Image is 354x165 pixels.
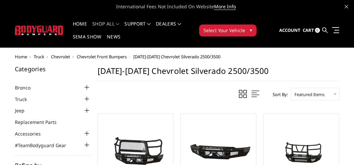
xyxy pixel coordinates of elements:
[269,89,288,99] label: Sort By:
[98,66,339,81] h1: [DATE]-[DATE] Chevrolet Silverado 2500/3500
[15,54,27,60] a: Home
[199,25,256,36] button: Select Your Vehicle
[133,54,220,60] span: [DATE]-[DATE] Chevrolet Silverado 2500/3500
[15,66,91,72] h5: Categories
[124,22,151,34] a: Support
[315,28,320,33] span: 0
[250,27,252,33] span: ▾
[303,22,320,39] a: Cart 0
[279,27,300,33] span: Account
[15,130,49,137] a: Accessories
[51,54,70,60] a: Chevrolet
[73,34,102,47] a: SEMA Show
[34,54,44,60] a: Truck
[107,34,120,47] a: News
[73,22,87,34] a: Home
[214,3,236,10] a: More Info
[77,54,127,60] a: Chevrolet Front Bumpers
[15,107,33,114] a: Jeep
[15,26,64,35] img: BODYGUARD BUMPERS
[15,96,35,103] a: Truck
[92,22,119,34] a: shop all
[156,22,181,34] a: Dealers
[15,84,39,91] a: Bronco
[15,142,74,149] a: #TeamBodyguard Gear
[15,119,65,126] a: Replacement Parts
[203,27,245,34] span: Select Your Vehicle
[303,27,314,33] span: Cart
[279,22,300,39] a: Account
